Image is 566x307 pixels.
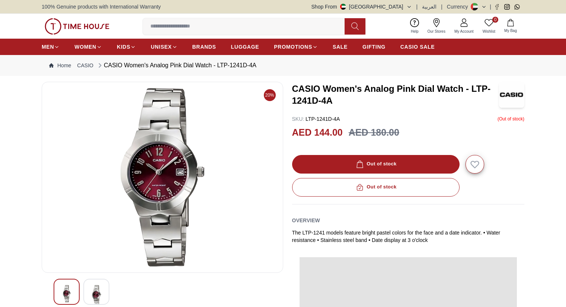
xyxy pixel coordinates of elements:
[504,4,510,10] a: Instagram
[311,3,412,10] button: Shop From[GEOGRAPHIC_DATA]
[42,40,60,54] a: MEN
[425,29,448,34] span: Our Stores
[274,40,318,54] a: PROMOTIONS
[349,126,399,140] h3: AED 180.00
[292,126,343,140] h2: AED 144.00
[501,28,520,33] span: My Bag
[333,43,348,51] span: SALE
[400,43,435,51] span: CASIO SALE
[151,43,172,51] span: UNISEX
[117,43,130,51] span: KIDS
[499,82,524,108] img: CASIO Women's Analog Pink Dial Watch - LTP-1241D-4A
[45,18,109,35] img: ...
[478,17,500,36] a: 0Wishlist
[422,3,437,10] button: العربية
[264,89,276,101] span: 20%
[48,88,277,266] img: CASIO Women's Analog Pink Dial Watch - LTP-1241D-4A
[42,55,524,76] nav: Breadcrumb
[231,43,259,51] span: LUGGAGE
[492,17,498,23] span: 0
[292,215,320,226] h2: Overview
[60,285,73,302] img: CASIO Women's Analog Pink Dial Watch - LTP-1241D-4A
[292,115,340,123] p: LTP-1241D-4A
[340,4,346,10] img: United Arab Emirates
[447,3,471,10] div: Currency
[500,17,521,35] button: My Bag
[77,62,93,69] a: CASIO
[333,40,348,54] a: SALE
[406,17,423,36] a: Help
[274,43,312,51] span: PROMOTIONS
[151,40,177,54] a: UNISEX
[408,29,422,34] span: Help
[400,40,435,54] a: CASIO SALE
[362,40,386,54] a: GIFTING
[49,62,71,69] a: Home
[90,285,103,305] img: CASIO Women's Analog Pink Dial Watch - LTP-1241D-4A
[490,3,491,10] span: |
[451,29,477,34] span: My Account
[423,17,450,36] a: Our Stores
[74,43,96,51] span: WOMEN
[494,4,500,10] a: Facebook
[42,3,161,10] span: 100% Genuine products with International Warranty
[362,43,386,51] span: GIFTING
[42,43,54,51] span: MEN
[480,29,498,34] span: Wishlist
[192,43,216,51] span: BRANDS
[96,61,256,70] div: CASIO Women's Analog Pink Dial Watch - LTP-1241D-4A
[74,40,102,54] a: WOMEN
[498,115,524,123] p: ( Out of stock )
[514,4,520,10] a: Whatsapp
[292,83,499,107] h3: CASIO Women's Analog Pink Dial Watch - LTP-1241D-4A
[292,116,304,122] span: SKU :
[231,40,259,54] a: LUGGAGE
[292,229,525,244] div: The LTP-1241 models feature bright pastel colors for the face and a date indicator. • Water resis...
[117,40,136,54] a: KIDS
[441,3,442,10] span: |
[416,3,418,10] span: |
[192,40,216,54] a: BRANDS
